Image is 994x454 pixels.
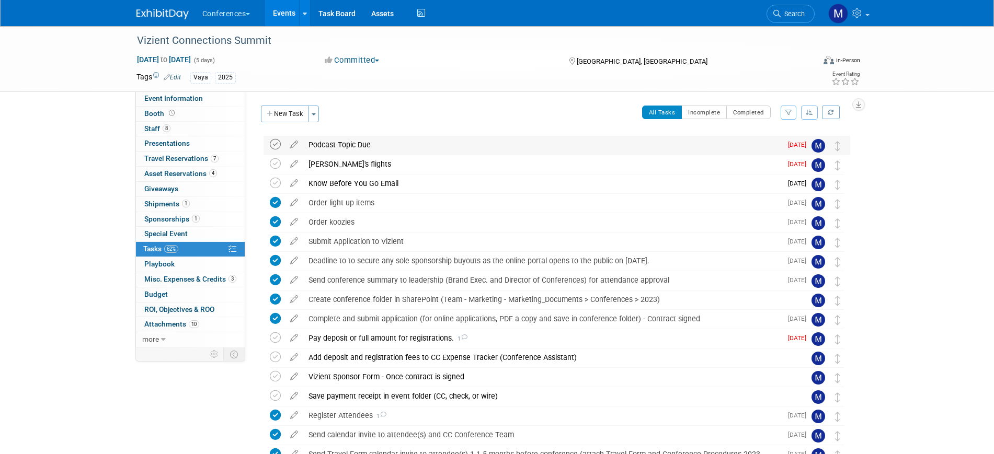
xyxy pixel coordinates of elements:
a: edit [285,256,303,265]
img: Marygrace LeGros [812,294,825,307]
a: edit [285,295,303,304]
button: All Tasks [642,106,682,119]
span: Booth [144,109,177,118]
button: New Task [261,106,309,122]
div: Know Before You Go Email [303,174,782,192]
a: edit [285,217,303,227]
a: ROI, Objectives & ROO [136,302,245,317]
img: Marygrace LeGros [812,216,825,230]
a: Staff8 [136,122,245,136]
div: In-Person [836,56,860,64]
a: edit [285,391,303,401]
img: Marygrace LeGros [812,197,825,211]
div: Add deposit and registration fees to CC Expense Tracker (Conference Assistant) [303,348,791,366]
div: Deadline to to secure any sole sponsorship buyouts as the online portal opens to the public on [D... [303,252,782,270]
i: Move task [835,412,840,422]
i: Move task [835,431,840,441]
span: Playbook [144,260,175,268]
span: Special Event [144,229,188,238]
a: Budget [136,287,245,302]
span: Budget [144,290,168,298]
span: Presentations [144,139,190,147]
span: [DATE] [788,218,812,226]
img: Marygrace LeGros [812,313,825,327]
a: Travel Reservations7 [136,152,245,166]
span: 3 [228,275,236,283]
img: Marygrace LeGros [812,332,825,346]
img: Marygrace LeGros [812,352,825,365]
a: Refresh [822,106,840,119]
span: Tasks [143,245,178,253]
span: Giveaways [144,184,178,193]
div: Create conference folder in SharePoint (Team - Marketing - Marketing_Documents > Conferences > 2023) [303,290,791,308]
a: Misc. Expenses & Credits3 [136,272,245,287]
span: 10 [189,320,199,328]
a: edit [285,411,303,420]
a: edit [285,179,303,188]
span: 1 [373,413,386,420]
i: Move task [835,392,840,402]
a: Booth [136,107,245,121]
span: to [159,55,169,64]
span: more [142,335,159,343]
a: edit [285,430,303,439]
span: [DATE] [788,334,812,342]
span: [DATE] [788,276,812,284]
img: Marygrace LeGros [812,371,825,385]
i: Move task [835,199,840,209]
div: Order light up items [303,194,782,212]
a: edit [285,237,303,246]
a: edit [285,314,303,323]
div: Vizient Connections Summit [133,31,799,50]
span: Event Information [144,94,203,102]
div: Send calendar invite to attendee(s) and CC Conference Team [303,426,782,444]
img: Marygrace LeGros [812,255,825,269]
a: edit [285,353,303,362]
i: Move task [835,276,840,286]
span: Travel Reservations [144,154,219,162]
span: 4 [209,169,217,177]
a: edit [285,372,303,381]
span: Search [781,10,805,18]
a: Shipments1 [136,197,245,212]
i: Move task [835,373,840,383]
button: Committed [321,55,383,66]
span: Asset Reservations [144,169,217,178]
span: [DATE] [788,238,812,245]
a: edit [285,140,303,149]
img: Marygrace LeGros [812,158,825,172]
a: Edit [164,74,181,81]
i: Move task [835,354,840,364]
img: ExhibitDay [136,9,189,19]
a: Asset Reservations4 [136,167,245,181]
div: Send conference summary to leadership (Brand Exec. and Director of Conferences) for attendance ap... [303,271,782,289]
td: Toggle Event Tabs [223,347,245,361]
a: Event Information [136,91,245,106]
div: 2025 [215,72,236,83]
span: [GEOGRAPHIC_DATA], [GEOGRAPHIC_DATA] [577,57,707,65]
span: [DATE] [788,199,812,206]
a: edit [285,275,303,285]
i: Move task [835,315,840,325]
div: Register Attendees [303,406,782,424]
i: Move task [835,141,840,151]
span: (5 days) [193,57,215,64]
span: 62% [164,245,178,253]
a: Giveaways [136,182,245,196]
a: Presentations [136,136,245,151]
img: Marygrace LeGros [812,429,825,443]
a: Sponsorships1 [136,212,245,227]
div: Event Rating [831,72,860,77]
a: Special Event [136,227,245,241]
span: [DATE] [788,180,812,187]
button: Completed [726,106,771,119]
span: 1 [454,335,467,342]
img: Marygrace LeGros [812,274,825,288]
a: more [136,332,245,347]
i: Move task [835,180,840,190]
div: [PERSON_NAME]'s flights [303,155,782,173]
div: Complete and submit application (for online applications, PDF a copy and save in conference folde... [303,310,782,328]
a: Search [767,5,815,23]
img: Marygrace LeGros [812,236,825,249]
button: Incomplete [681,106,727,119]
